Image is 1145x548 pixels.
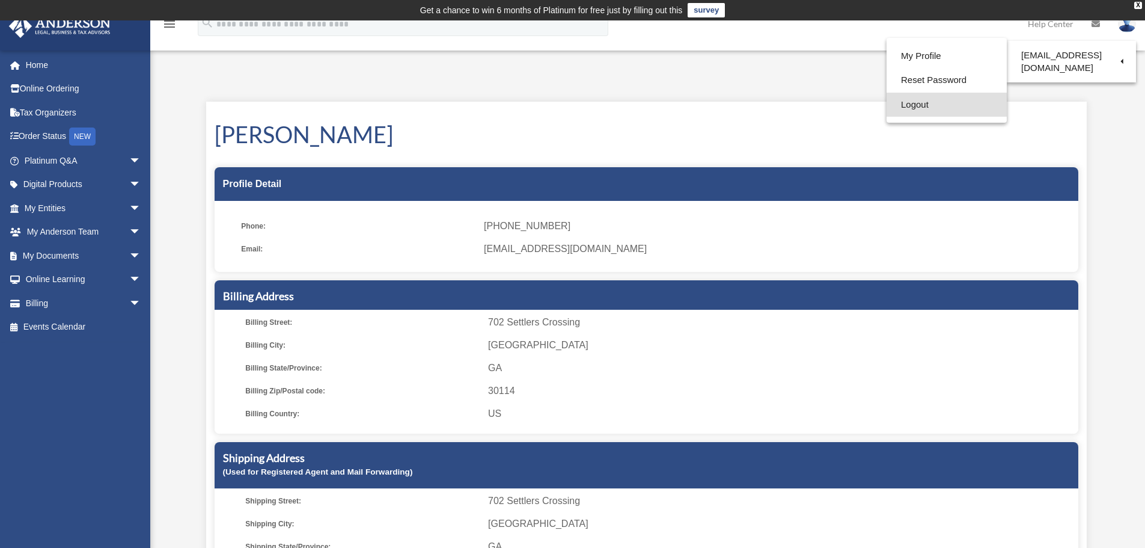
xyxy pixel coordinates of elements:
[488,337,1073,354] span: [GEOGRAPHIC_DATA]
[215,167,1078,201] div: Profile Detail
[215,119,1078,150] h1: [PERSON_NAME]
[241,218,475,235] span: Phone:
[129,173,153,197] span: arrow_drop_down
[484,218,1069,235] span: [PHONE_NUMBER]
[245,383,480,399] span: Billing Zip/Postal code:
[241,241,475,257] span: Email:
[8,100,159,125] a: Tax Organizers
[488,314,1073,331] span: 702 Settlers Crossing
[488,405,1073,422] span: US
[223,451,1070,466] h5: Shipping Address
[245,314,480,331] span: Billing Street:
[8,149,159,173] a: Platinum Q&Aarrow_drop_down
[245,405,480,422] span: Billing Country:
[887,93,1007,117] a: Logout
[1118,15,1136,32] img: User Pic
[8,125,159,149] a: Order StatusNEW
[223,289,1070,304] h5: Billing Address
[223,467,413,476] small: (Used for Registered Agent and Mail Forwarding)
[69,128,96,146] div: NEW
[484,241,1069,257] span: [EMAIL_ADDRESS][DOMAIN_NAME]
[201,16,214,29] i: search
[8,77,159,101] a: Online Ordering
[488,383,1073,399] span: 30114
[488,360,1073,377] span: GA
[8,268,159,292] a: Online Learningarrow_drop_down
[8,53,159,77] a: Home
[420,3,683,17] div: Get a chance to win 6 months of Platinum for free just by filling out this
[8,244,159,268] a: My Documentsarrow_drop_down
[162,17,177,31] i: menu
[488,493,1073,510] span: 702 Settlers Crossing
[887,68,1007,93] a: Reset Password
[162,21,177,31] a: menu
[129,244,153,268] span: arrow_drop_down
[8,196,159,220] a: My Entitiesarrow_drop_down
[129,291,153,316] span: arrow_drop_down
[129,268,153,292] span: arrow_drop_down
[887,44,1007,69] a: My Profile
[1134,2,1142,9] div: close
[8,173,159,197] a: Digital Productsarrow_drop_down
[129,220,153,245] span: arrow_drop_down
[8,291,159,315] a: Billingarrow_drop_down
[1007,44,1136,79] a: [EMAIL_ADDRESS][DOMAIN_NAME]
[245,337,480,354] span: Billing City:
[129,196,153,221] span: arrow_drop_down
[8,315,159,339] a: Events Calendar
[8,220,159,244] a: My Anderson Teamarrow_drop_down
[488,516,1073,532] span: [GEOGRAPHIC_DATA]
[688,3,725,17] a: survey
[245,493,480,510] span: Shipping Street:
[245,516,480,532] span: Shipping City:
[245,360,480,377] span: Billing State/Province:
[5,14,114,38] img: Anderson Advisors Platinum Portal
[129,149,153,173] span: arrow_drop_down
